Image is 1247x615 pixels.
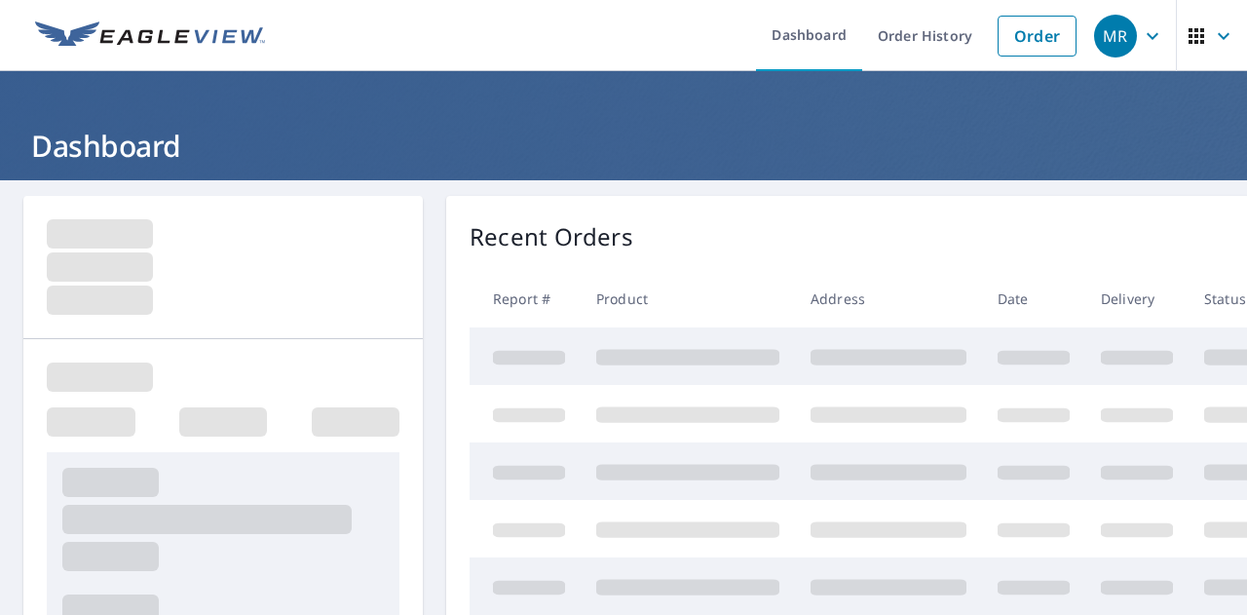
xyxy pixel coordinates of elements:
div: MR [1094,15,1137,58]
h1: Dashboard [23,126,1224,166]
img: EV Logo [35,21,265,51]
a: Order [998,16,1077,57]
th: Report # [470,270,581,327]
p: Recent Orders [470,219,633,254]
th: Product [581,270,795,327]
th: Date [982,270,1085,327]
th: Delivery [1085,270,1189,327]
th: Address [795,270,982,327]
